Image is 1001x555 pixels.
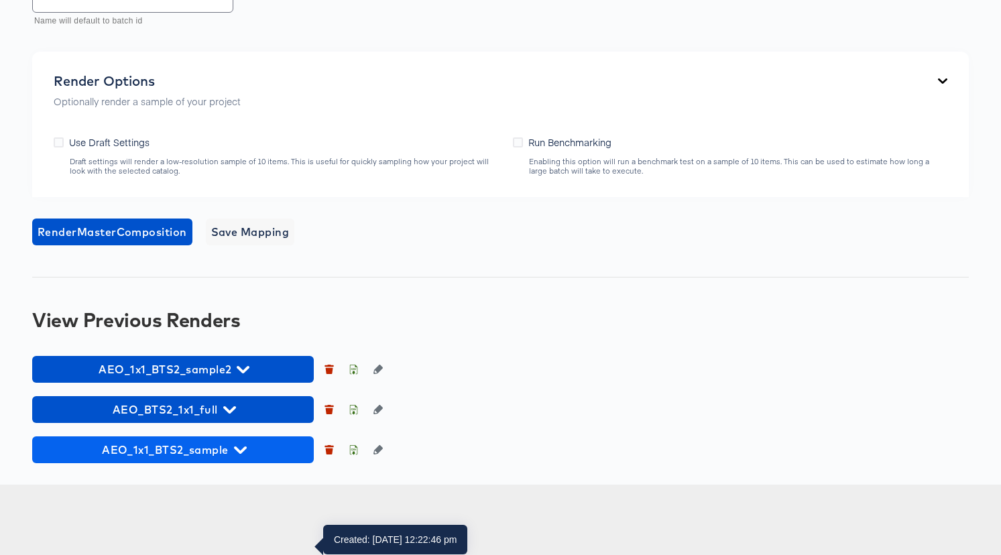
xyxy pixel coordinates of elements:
button: RenderMasterComposition [32,219,192,245]
p: Name will default to batch id [34,15,224,28]
span: Save Mapping [211,223,290,241]
span: Render Master Composition [38,223,187,241]
div: Render Options [54,73,241,89]
button: AEO_BTS2_1x1_full [32,396,314,423]
p: Optionally render a sample of your project [54,95,241,108]
button: AEO_1x1_BTS2_sample2 [32,356,314,383]
span: AEO_1x1_BTS2_sample [39,440,307,459]
div: Draft settings will render a low-resolution sample of 10 items. This is useful for quickly sampli... [69,157,499,176]
button: AEO_1x1_BTS2_sample [32,436,314,463]
span: Use Draft Settings [69,135,150,149]
span: Run Benchmarking [528,135,611,149]
div: View Previous Renders [32,309,969,330]
span: AEO_BTS2_1x1_full [39,400,307,419]
span: AEO_1x1_BTS2_sample2 [39,360,307,379]
button: Save Mapping [206,219,295,245]
div: Enabling this option will run a benchmark test on a sample of 10 items. This can be used to estim... [528,157,947,176]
